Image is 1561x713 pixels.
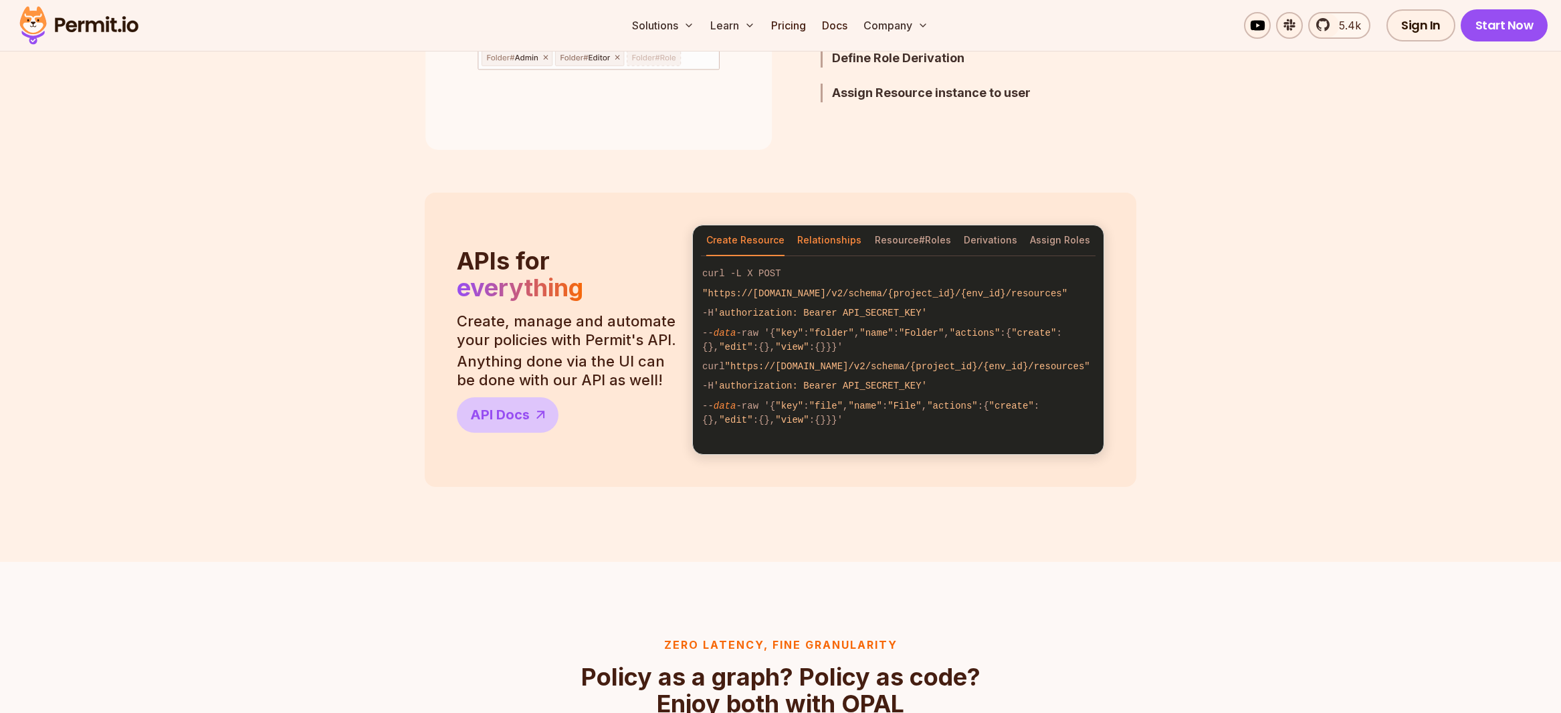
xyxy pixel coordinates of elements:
[927,401,978,411] span: "actions"
[457,273,583,302] span: everything
[821,49,1065,68] button: Define Role Derivation
[714,308,927,318] span: 'authorization: Bearer API_SECRET_KEY'
[1386,9,1455,41] a: Sign In
[809,328,854,338] span: "folder"
[627,12,700,39] button: Solutions
[714,328,736,338] span: data
[775,401,803,411] span: "key"
[832,49,1065,68] h3: Define Role Derivation
[693,377,1104,396] code: -H
[809,401,843,411] span: "file"
[693,304,1104,323] code: -H
[832,84,1065,102] h3: Assign Resource instance to user
[566,637,995,653] h3: Zero latency, fine granularity
[797,225,861,256] button: Relationships
[719,415,752,425] span: "edit"
[457,312,676,349] p: Create, manage and automate your policies with Permit's API.
[705,12,760,39] button: Learn
[848,401,881,411] span: "name"
[725,361,1090,372] span: "https://[DOMAIN_NAME]/v2/schema/{project_id}/{env_id}/resources"
[821,84,1065,102] button: Assign Resource instance to user
[1011,328,1056,338] span: "create"
[714,381,927,391] span: 'authorization: Bearer API_SECRET_KEY'
[457,246,550,276] span: APIs for
[1030,225,1090,256] button: Assign Roles
[719,342,752,352] span: "edit"
[457,397,558,433] a: API Docs
[1308,12,1370,39] a: 5.4k
[775,328,803,338] span: "key"
[706,225,785,256] button: Create Resource
[775,342,809,352] span: "view"
[989,401,1034,411] span: "create"
[457,352,676,389] p: Anything done via the UI can be done with our API as well!
[693,264,1104,284] code: curl -L X POST
[1461,9,1548,41] a: Start Now
[693,323,1104,356] code: -- -raw '{ : , : , :{ :{}, :{}, :{}}}'
[899,328,944,338] span: "Folder"
[888,401,921,411] span: "File"
[950,328,1001,338] span: "actions"
[13,3,144,48] img: Permit logo
[859,328,893,338] span: "name"
[964,225,1017,256] button: Derivations
[1331,17,1361,33] span: 5.4k
[693,357,1104,377] code: curl
[766,12,811,39] a: Pricing
[875,225,951,256] button: Resource#Roles
[470,405,530,424] span: API Docs
[693,396,1104,429] code: -- -raw '{ : , : , :{ :{}, :{}, :{}}}'
[714,401,736,411] span: data
[702,288,1067,299] span: "https://[DOMAIN_NAME]/v2/schema/{project_id}/{env_id}/resources"
[817,12,853,39] a: Docs
[775,415,809,425] span: "view"
[858,12,934,39] button: Company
